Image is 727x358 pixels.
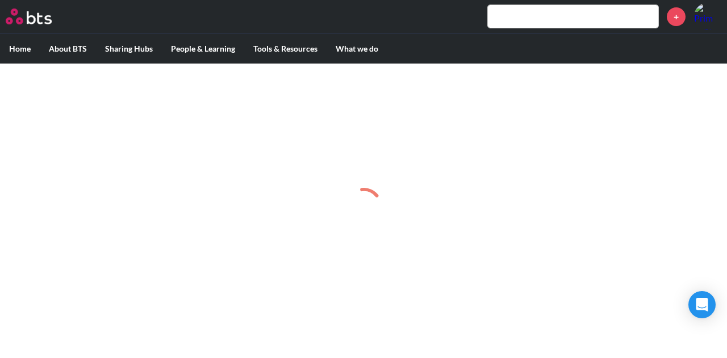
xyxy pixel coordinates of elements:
label: Sharing Hubs [96,34,162,64]
label: People & Learning [162,34,244,64]
img: Prim Sunsermsook [694,3,721,30]
img: BTS Logo [6,9,52,24]
label: What we do [327,34,387,64]
a: Profile [694,3,721,30]
label: About BTS [40,34,96,64]
a: Go home [6,9,73,24]
div: Open Intercom Messenger [688,291,716,318]
label: Tools & Resources [244,34,327,64]
a: + [667,7,686,26]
